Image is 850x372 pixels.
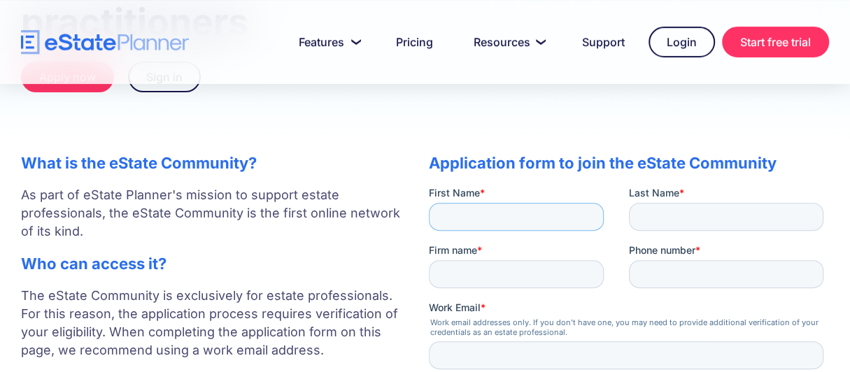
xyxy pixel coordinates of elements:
h2: Who can access it? [21,255,401,273]
a: Start free trial [722,27,829,57]
a: Resources [457,28,558,56]
a: home [21,30,189,55]
a: Support [565,28,642,56]
h2: Application form to join the eState Community [429,154,829,172]
a: Login [649,27,715,57]
a: Pricing [379,28,450,56]
p: As part of eState Planner's mission to support estate professionals, the eState Community is the ... [21,186,401,241]
a: Features [282,28,372,56]
h2: What is the eState Community? [21,154,401,172]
